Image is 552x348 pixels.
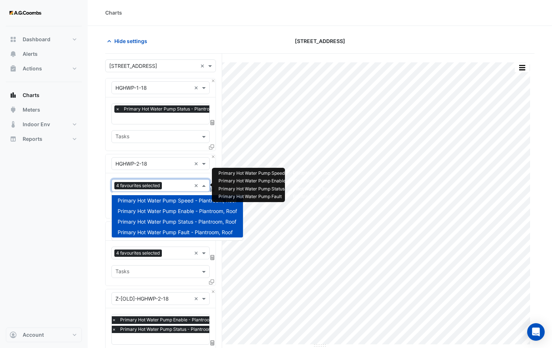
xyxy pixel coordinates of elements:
[6,61,82,76] button: Actions
[114,105,121,113] span: ×
[118,197,237,204] span: Primary Hot Water Pump Speed - Plantroom, Roof
[289,185,318,193] td: Plantroom
[289,169,318,177] td: Plantroom
[194,249,200,257] span: Clear
[23,106,40,113] span: Meters
[209,119,216,125] span: Choose Function
[23,65,42,72] span: Actions
[23,92,39,99] span: Charts
[23,121,50,128] span: Indoor Env
[6,103,82,117] button: Meters
[289,193,318,201] td: Plantroom
[209,254,216,260] span: Choose Function
[318,177,335,185] td: Roof
[9,6,42,20] img: Company Logo
[9,106,17,113] app-icon: Meters
[209,340,216,346] span: Choose Function
[23,135,42,143] span: Reports
[6,328,82,342] button: Account
[211,289,216,294] button: Close
[211,154,216,159] button: Close
[318,169,335,177] td: Roof
[111,192,243,241] ng-dropdown-panel: Options list
[215,169,289,177] td: Primary Hot Water Pump Speed
[6,32,82,47] button: Dashboard
[114,37,147,45] span: Hide settings
[118,316,227,324] span: Primary Hot Water Pump Enable - Plantroom, Roof
[23,36,50,43] span: Dashboard
[215,185,289,193] td: Primary Hot Water Pump Status
[194,84,200,92] span: Clear
[194,182,200,189] span: Clear
[9,121,17,128] app-icon: Indoor Env
[6,132,82,146] button: Reports
[105,9,122,16] div: Charts
[9,65,17,72] app-icon: Actions
[122,105,229,113] span: Primary Hot Water Pump Status - Plantroom, Roof
[215,177,289,185] td: Primary Hot Water Pump Enable
[111,316,117,324] span: ×
[105,35,152,47] button: Hide settings
[209,144,214,150] span: Clone Favourites and Tasks from this Equipment to other Equipment
[527,323,545,341] div: Open Intercom Messenger
[295,37,345,45] span: [STREET_ADDRESS]
[318,185,335,193] td: Roof
[114,132,129,142] div: Tasks
[209,279,214,285] span: Clone Favourites and Tasks from this Equipment to other Equipment
[9,36,17,43] app-icon: Dashboard
[6,88,82,103] button: Charts
[6,47,82,61] button: Alerts
[515,63,529,72] button: More Options
[194,160,200,167] span: Clear
[118,326,226,333] span: Primary Hot Water Pump Status - Plantroom, Roof
[211,78,216,83] button: Close
[6,117,82,132] button: Indoor Env
[114,250,162,257] span: 4 favourites selected
[9,50,17,58] app-icon: Alerts
[114,182,162,189] span: 4 favourites selected
[118,219,236,225] span: Primary Hot Water Pump Status - Plantroom, Roof
[9,92,17,99] app-icon: Charts
[111,326,117,333] span: ×
[200,62,206,70] span: Clear
[289,177,318,185] td: Plantroom
[23,331,44,339] span: Account
[194,295,200,302] span: Clear
[23,50,38,58] span: Alerts
[118,229,233,235] span: Primary Hot Water Pump Fault - Plantroom, Roof
[318,193,335,201] td: Roof
[215,193,289,201] td: Primary Hot Water Pump Fault
[9,135,17,143] app-icon: Reports
[118,208,237,214] span: Primary Hot Water Pump Enable - Plantroom, Roof
[114,267,129,277] div: Tasks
